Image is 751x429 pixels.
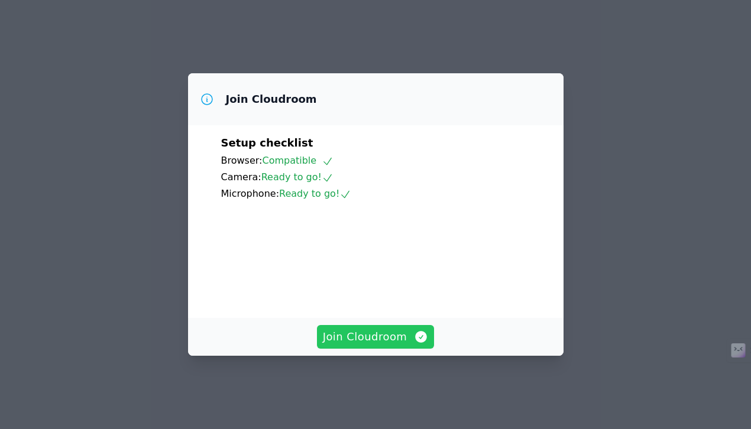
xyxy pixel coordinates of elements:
span: Compatible [262,155,334,166]
span: Camera: [221,171,261,183]
span: Browser: [221,155,263,166]
span: Ready to go! [261,171,334,183]
span: Microphone: [221,188,280,199]
span: Setup checklist [221,136,313,149]
span: Join Cloudroom [323,329,429,345]
button: Join Cloudroom [317,325,435,349]
h3: Join Cloudroom [226,92,317,106]
span: Ready to go! [279,188,351,199]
